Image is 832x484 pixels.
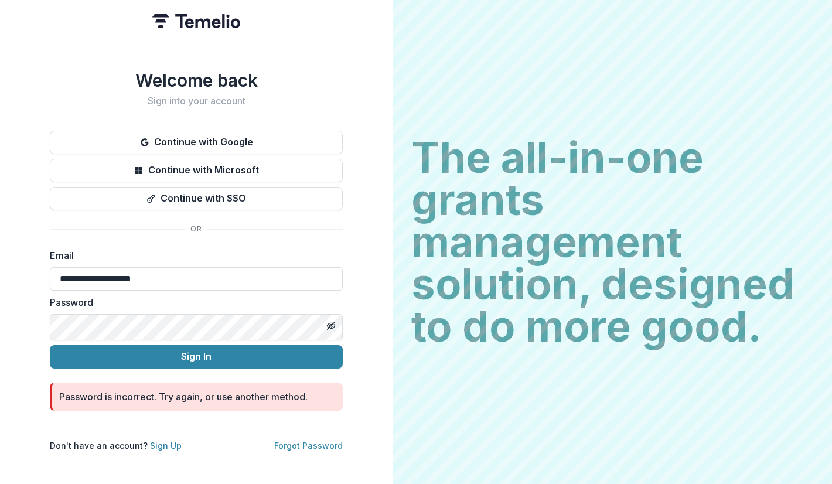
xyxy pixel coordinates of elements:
[50,295,336,309] label: Password
[50,439,182,452] p: Don't have an account?
[50,187,343,210] button: Continue with SSO
[152,14,240,28] img: Temelio
[50,345,343,369] button: Sign In
[50,96,343,107] h2: Sign into your account
[50,159,343,182] button: Continue with Microsoft
[150,441,182,451] a: Sign Up
[322,316,340,335] button: Toggle password visibility
[50,70,343,91] h1: Welcome back
[50,131,343,154] button: Continue with Google
[50,248,336,263] label: Email
[274,441,343,451] a: Forgot Password
[59,390,308,404] div: Password is incorrect. Try again, or use another method.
